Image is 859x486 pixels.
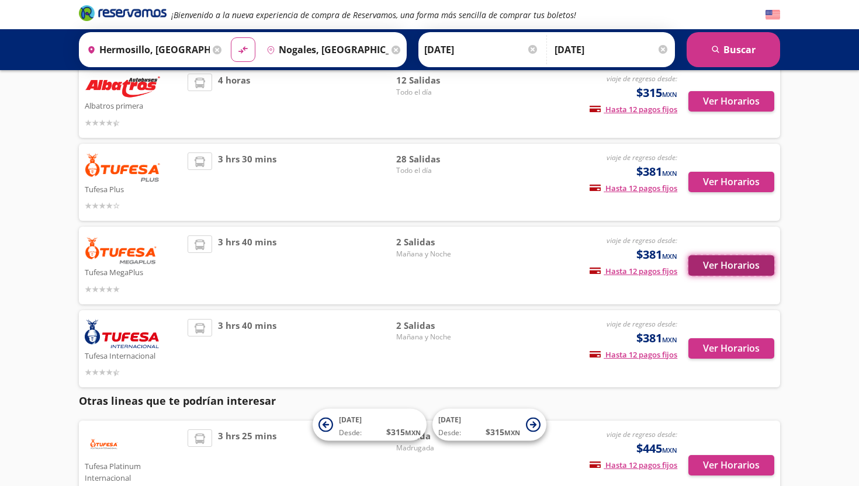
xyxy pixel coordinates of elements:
img: Tufesa MegaPlus [85,235,157,265]
span: $381 [636,329,677,347]
span: Hasta 12 pagos fijos [590,183,677,193]
span: $ 315 [386,426,421,438]
img: Tufesa Internacional [85,319,159,348]
em: viaje de regreso desde: [607,319,677,329]
span: Todo el día [396,87,478,98]
small: MXN [504,428,520,437]
span: Todo el día [396,165,478,176]
span: Madrugada [396,443,478,453]
p: Tufesa MegaPlus [85,265,182,279]
button: English [766,8,780,22]
span: 28 Salidas [396,152,478,166]
span: 2 Salidas [396,235,478,249]
p: Tufesa Internacional [85,348,182,362]
span: Desde: [339,428,362,438]
span: Mañana y Noche [396,249,478,259]
button: Ver Horarios [688,255,774,276]
span: $381 [636,163,677,180]
span: 3 hrs 40 mins [218,319,276,379]
span: 4 horas [218,74,250,129]
p: Tufesa Platinum Internacional [85,459,182,484]
button: Ver Horarios [688,91,774,112]
span: Hasta 12 pagos fijos [590,104,677,114]
img: Albatros primera [85,74,161,98]
em: viaje de regreso desde: [607,152,677,162]
button: Buscar [687,32,780,67]
span: Hasta 12 pagos fijos [590,349,677,360]
span: [DATE] [339,415,362,425]
input: Elegir Fecha [424,35,539,64]
img: Tufesa Platinum Internacional [85,429,123,459]
small: MXN [662,252,677,261]
i: Brand Logo [79,4,167,22]
span: $315 [636,84,677,102]
small: MXN [662,90,677,99]
small: MXN [662,335,677,344]
em: viaje de regreso desde: [607,74,677,84]
span: $ 315 [486,426,520,438]
button: Ver Horarios [688,172,774,192]
small: MXN [662,446,677,454]
span: $381 [636,246,677,263]
small: MXN [405,428,421,437]
span: [DATE] [438,415,461,425]
input: Buscar Destino [262,35,389,64]
button: Ver Horarios [688,338,774,359]
span: Desde: [438,428,461,438]
a: Brand Logo [79,4,167,25]
img: Tufesa Plus [85,152,161,182]
span: 2 Salidas [396,319,478,332]
em: viaje de regreso desde: [607,429,677,439]
em: ¡Bienvenido a la nueva experiencia de compra de Reservamos, una forma más sencilla de comprar tus... [171,9,576,20]
p: Tufesa Plus [85,182,182,196]
span: 3 hrs 30 mins [218,152,276,213]
input: Opcional [555,35,669,64]
span: 12 Salidas [396,74,478,87]
p: Albatros primera [85,98,182,112]
button: Ver Horarios [688,455,774,475]
span: Hasta 12 pagos fijos [590,266,677,276]
span: Hasta 12 pagos fijos [590,460,677,470]
span: $445 [636,440,677,457]
small: MXN [662,169,677,178]
em: viaje de regreso desde: [607,235,677,245]
input: Buscar Origen [82,35,210,64]
span: 3 hrs 40 mins [218,235,276,296]
p: Otras lineas que te podrían interesar [79,393,780,409]
span: Mañana y Noche [396,332,478,342]
button: [DATE]Desde:$315MXN [432,409,546,441]
button: [DATE]Desde:$315MXN [313,409,427,441]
